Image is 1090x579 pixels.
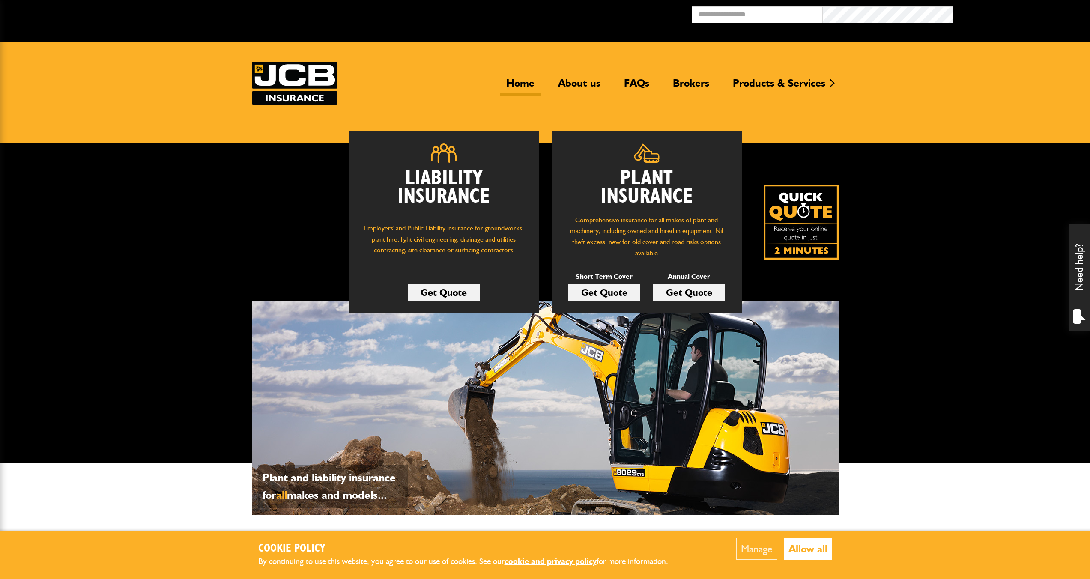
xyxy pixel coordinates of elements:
span: all [276,488,287,502]
button: Allow all [784,538,832,560]
button: Broker Login [953,6,1084,20]
img: Quick Quote [764,185,839,260]
a: Home [500,77,541,96]
p: Comprehensive insurance for all makes of plant and machinery, including owned and hired in equipm... [564,215,729,258]
a: FAQs [618,77,656,96]
a: Products & Services [726,77,832,96]
a: Get your insurance quote isn just 2-minutes [764,185,839,260]
div: Need help? [1069,224,1090,331]
a: Get Quote [653,284,725,301]
h2: Cookie Policy [258,542,682,555]
a: JCB Insurance Services [252,62,337,105]
p: Plant and liability insurance for makes and models... [263,469,404,504]
a: cookie and privacy policy [505,556,597,566]
button: Manage [736,538,777,560]
p: By continuing to use this website, you agree to our use of cookies. See our for more information. [258,555,682,568]
a: Get Quote [568,284,640,301]
p: Short Term Cover [568,271,640,282]
a: Brokers [666,77,716,96]
p: Annual Cover [653,271,725,282]
p: Employers' and Public Liability insurance for groundworks, plant hire, light civil engineering, d... [361,223,526,264]
h2: Liability Insurance [361,169,526,215]
a: Get Quote [408,284,480,301]
h2: Plant Insurance [564,169,729,206]
img: JCB Insurance Services logo [252,62,337,105]
a: About us [552,77,607,96]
